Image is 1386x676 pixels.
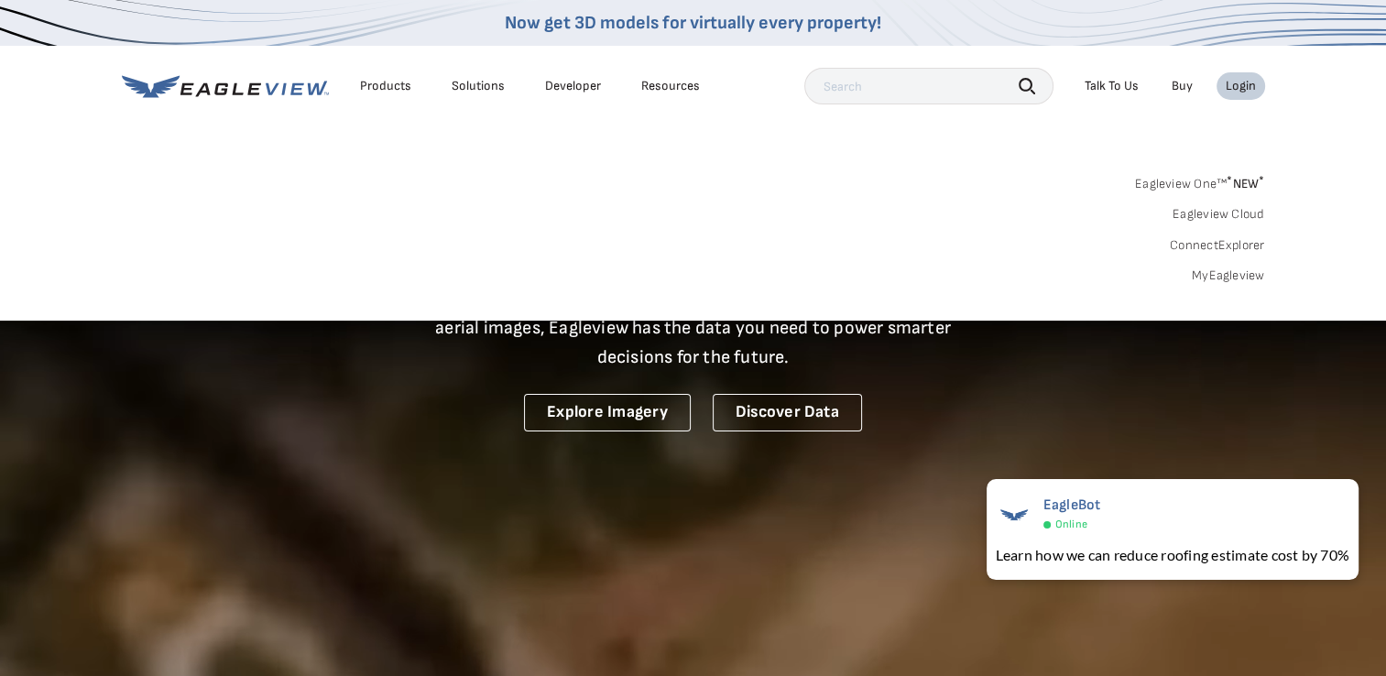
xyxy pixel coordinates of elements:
[1173,206,1265,223] a: Eagleview Cloud
[452,78,505,94] div: Solutions
[1226,78,1256,94] div: Login
[713,394,862,431] a: Discover Data
[996,496,1032,533] img: EagleBot
[524,394,691,431] a: Explore Imagery
[1055,518,1087,531] span: Online
[1172,78,1193,94] a: Buy
[1043,496,1101,514] span: EagleBot
[641,78,700,94] div: Resources
[1170,237,1265,254] a: ConnectExplorer
[804,68,1053,104] input: Search
[1135,170,1265,191] a: Eagleview One™*NEW*
[1192,267,1265,284] a: MyEagleview
[996,544,1349,566] div: Learn how we can reduce roofing estimate cost by 70%
[413,284,974,372] p: A new era starts here. Built on more than 3.5 billion high-resolution aerial images, Eagleview ha...
[1227,176,1264,191] span: NEW
[360,78,411,94] div: Products
[545,78,601,94] a: Developer
[505,12,881,34] a: Now get 3D models for virtually every property!
[1085,78,1139,94] div: Talk To Us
